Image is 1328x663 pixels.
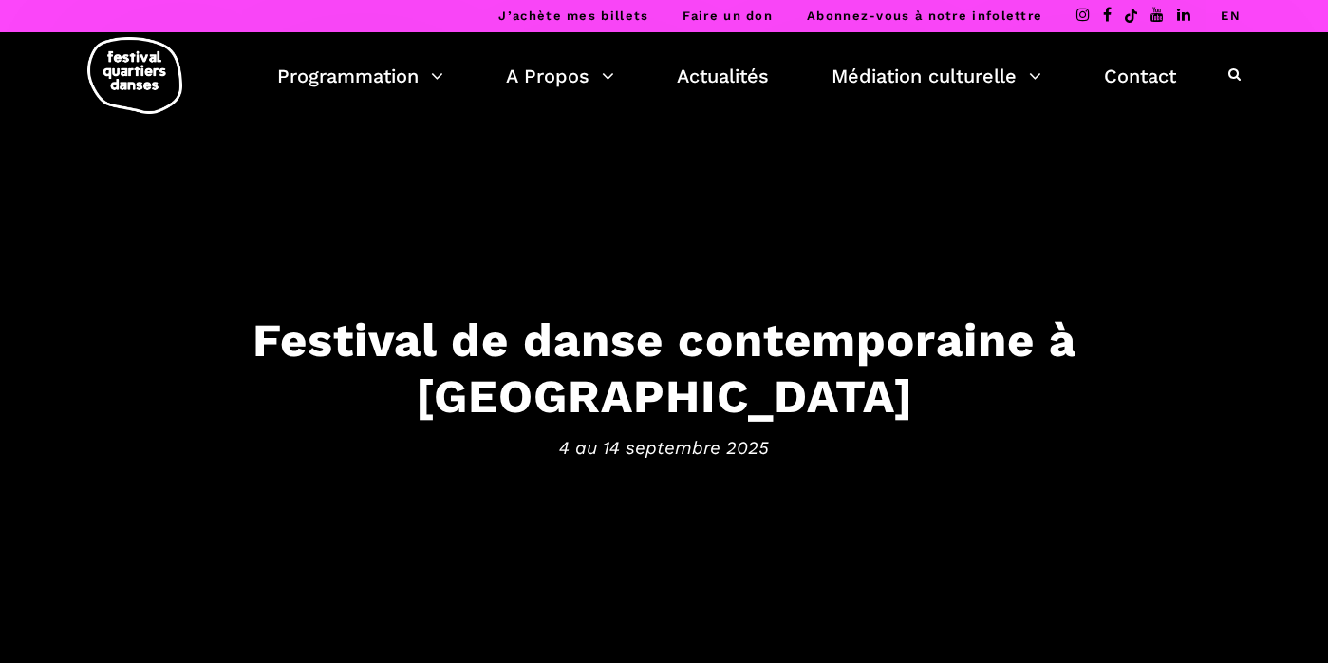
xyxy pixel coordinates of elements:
[677,60,769,92] a: Actualités
[1221,9,1241,23] a: EN
[277,60,443,92] a: Programmation
[683,9,773,23] a: Faire un don
[807,9,1042,23] a: Abonnez-vous à notre infolettre
[832,60,1041,92] a: Médiation culturelle
[498,9,648,23] a: J’achète mes billets
[76,313,1253,425] h3: Festival de danse contemporaine à [GEOGRAPHIC_DATA]
[1104,60,1176,92] a: Contact
[87,37,182,114] img: logo-fqd-med
[76,433,1253,462] span: 4 au 14 septembre 2025
[506,60,614,92] a: A Propos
